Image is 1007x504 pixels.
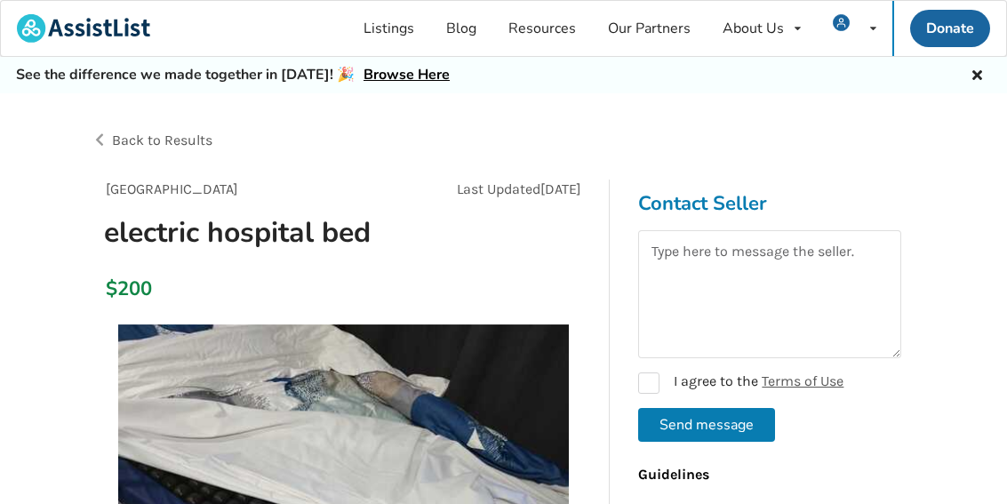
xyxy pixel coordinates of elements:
a: Blog [430,1,492,56]
a: Donate [910,10,990,47]
span: Last Updated [457,180,540,197]
img: user icon [833,14,850,31]
label: I agree to the [638,372,843,394]
span: Back to Results [112,132,212,148]
a: Listings [348,1,430,56]
a: Terms of Use [762,372,843,389]
span: [DATE] [540,180,581,197]
a: Resources [492,1,592,56]
b: Guidelines [638,466,709,483]
a: Browse Here [364,65,450,84]
h3: Contact Seller [638,191,901,216]
h5: See the difference we made together in [DATE]! 🎉 [16,66,450,84]
div: $200 [106,276,108,301]
img: assistlist-logo [17,14,150,43]
button: Send message [638,408,775,442]
h1: electric hospital bed [90,214,436,251]
a: Our Partners [592,1,707,56]
span: [GEOGRAPHIC_DATA] [106,180,238,197]
div: About Us [723,21,784,36]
